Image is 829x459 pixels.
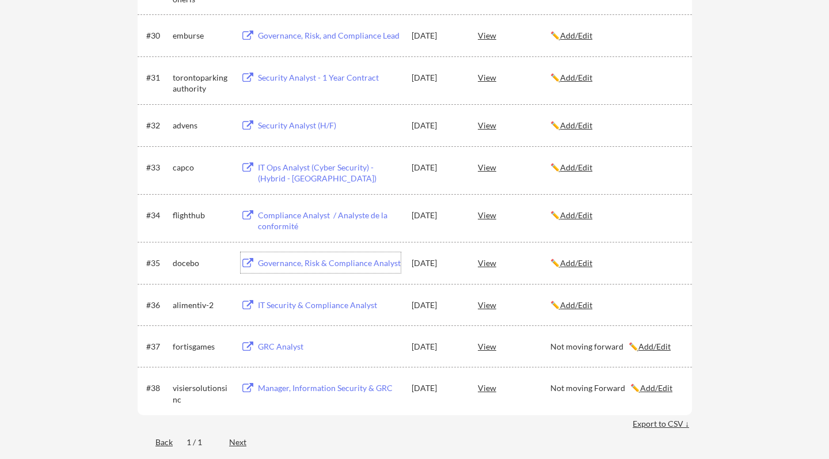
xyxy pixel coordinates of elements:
[229,437,260,448] div: Next
[146,30,169,41] div: #30
[173,299,230,311] div: alimentiv-2
[550,72,682,84] div: ✏️
[478,204,550,225] div: View
[258,257,401,269] div: Governance, Risk & Compliance Analyst
[478,336,550,356] div: View
[173,257,230,269] div: docebo
[258,210,401,232] div: Compliance Analyst / Analyste de la conformité
[478,115,550,135] div: View
[550,210,682,221] div: ✏️
[412,299,462,311] div: [DATE]
[638,342,671,351] u: Add/Edit
[560,162,592,172] u: Add/Edit
[146,257,169,269] div: #35
[173,72,230,94] div: torontoparkingauthority
[258,30,401,41] div: Governance, Risk, and Compliance Lead
[258,382,401,394] div: Manager, Information Security & GRC
[633,418,692,430] div: Export to CSV ↓
[412,257,462,269] div: [DATE]
[173,120,230,131] div: advens
[550,162,682,173] div: ✏️
[146,162,169,173] div: #33
[146,299,169,311] div: #36
[560,120,592,130] u: Add/Edit
[258,341,401,352] div: GRC Analyst
[138,437,173,448] div: Back
[560,73,592,82] u: Add/Edit
[187,437,215,448] div: 1 / 1
[560,300,592,310] u: Add/Edit
[173,162,230,173] div: capco
[146,382,169,394] div: #38
[550,120,682,131] div: ✏️
[478,157,550,177] div: View
[173,382,230,405] div: visiersolutionsinc
[478,252,550,273] div: View
[550,341,682,352] div: Not moving forward ✏️
[173,210,230,221] div: flighthub
[478,67,550,88] div: View
[560,31,592,40] u: Add/Edit
[258,120,401,131] div: Security Analyst (H/F)
[258,72,401,84] div: Security Analyst - 1 Year Contract
[550,30,682,41] div: ✏️
[478,25,550,45] div: View
[146,120,169,131] div: #32
[412,72,462,84] div: [DATE]
[412,162,462,173] div: [DATE]
[173,30,230,41] div: emburse
[560,258,592,268] u: Add/Edit
[550,257,682,269] div: ✏️
[258,299,401,311] div: IT Security & Compliance Analyst
[478,377,550,398] div: View
[412,382,462,394] div: [DATE]
[412,210,462,221] div: [DATE]
[258,162,401,184] div: IT Ops Analyst (Cyber Security) - (Hybrid - [GEOGRAPHIC_DATA])
[173,341,230,352] div: fortisgames
[412,341,462,352] div: [DATE]
[412,120,462,131] div: [DATE]
[550,299,682,311] div: ✏️
[640,383,672,393] u: Add/Edit
[478,294,550,315] div: View
[146,72,169,84] div: #31
[560,210,592,220] u: Add/Edit
[146,210,169,221] div: #34
[412,30,462,41] div: [DATE]
[146,341,169,352] div: #37
[550,382,682,394] div: Not moving Forward ✏️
